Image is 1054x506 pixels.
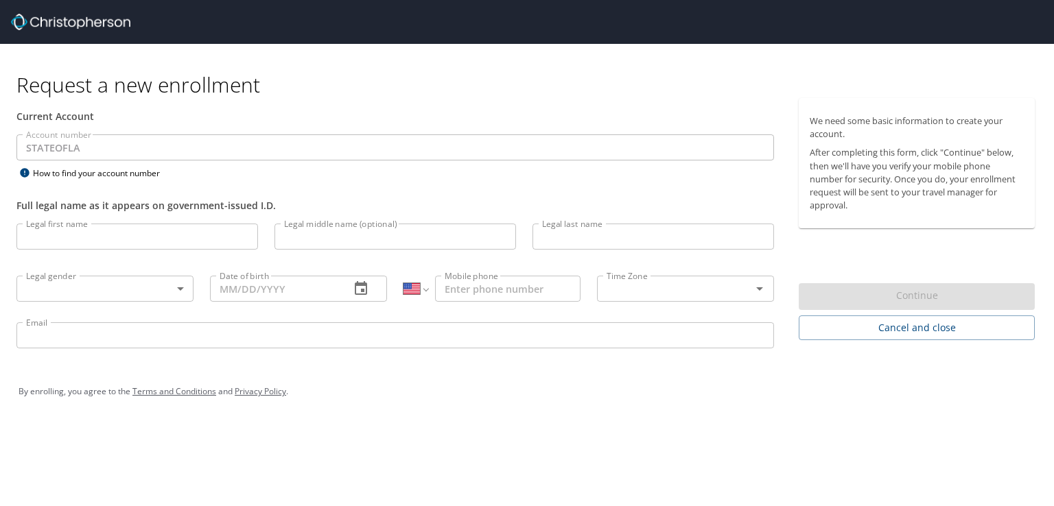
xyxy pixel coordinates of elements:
a: Privacy Policy [235,385,286,397]
p: We need some basic information to create your account. [810,115,1024,141]
span: Cancel and close [810,320,1024,337]
h1: Request a new enrollment [16,71,1046,98]
input: Enter phone number [435,276,581,302]
div: ​ [16,276,194,302]
button: Open [750,279,769,298]
input: MM/DD/YYYY [210,276,339,302]
p: After completing this form, click "Continue" below, then we'll have you verify your mobile phone ... [810,146,1024,212]
img: cbt logo [11,14,130,30]
div: Current Account [16,109,774,123]
div: Full legal name as it appears on government-issued I.D. [16,198,774,213]
div: By enrolling, you agree to the and . [19,374,1035,409]
div: How to find your account number [16,165,188,182]
button: Cancel and close [799,315,1035,341]
a: Terms and Conditions [132,385,216,397]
